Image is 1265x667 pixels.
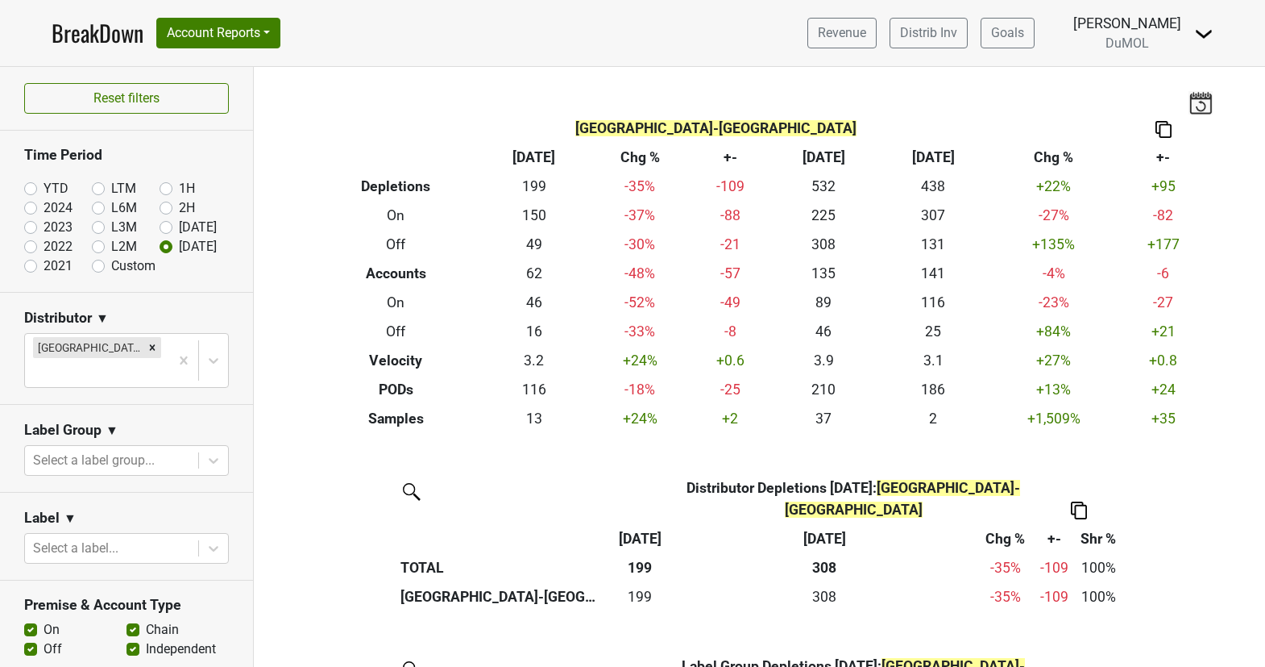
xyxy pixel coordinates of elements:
[769,317,878,346] td: 46
[990,560,1021,576] span: -35%
[769,404,878,433] td: 37
[988,375,1120,404] td: +13 %
[608,524,673,553] th: Aug '25: activate to sort column ascending
[878,404,988,433] td: 2
[589,317,691,346] td: -33 %
[313,317,479,346] th: Off
[673,582,977,611] th: 307.832
[479,346,589,375] td: 3.2
[179,237,217,256] label: [DATE]
[479,144,589,173] th: [DATE]
[769,231,878,260] td: 308
[1120,289,1207,318] td: -27
[479,404,589,433] td: 13
[589,289,691,318] td: -52 %
[24,310,92,327] h3: Distributor
[878,375,988,404] td: 186
[1155,121,1172,138] img: Copy to clipboard
[24,147,229,164] h3: Time Period
[44,256,73,276] label: 2021
[111,237,137,256] label: L2M
[589,202,691,231] td: -37 %
[156,18,280,48] button: Account Reports
[608,553,673,582] th: 199
[397,553,608,582] th: TOTAL
[589,173,691,202] td: -35 %
[1120,260,1207,289] td: -6
[111,179,136,198] label: LTM
[313,173,479,202] th: Depletions
[479,231,589,260] td: 49
[111,256,156,276] label: Custom
[807,18,877,48] a: Revenue
[44,640,62,659] label: Off
[878,173,988,202] td: 438
[106,421,118,440] span: ▼
[878,346,988,375] td: 3.1
[988,231,1120,260] td: +135 %
[988,202,1120,231] td: -27 %
[677,586,973,607] div: 308
[691,173,769,202] td: -109
[691,375,769,404] td: -25
[890,18,968,48] a: Distrib Inv
[1105,35,1149,51] span: DuMOL
[589,144,691,173] th: Chg %
[111,198,137,218] label: L6M
[1120,231,1207,260] td: +177
[397,477,423,503] img: filter
[1120,173,1207,202] td: +95
[146,640,216,659] label: Independent
[1071,502,1087,519] img: Copy to clipboard
[691,346,769,375] td: +0.6
[44,237,73,256] label: 2022
[589,375,691,404] td: -18 %
[988,144,1120,173] th: Chg %
[179,179,195,198] label: 1H
[44,179,68,198] label: YTD
[64,509,77,528] span: ▼
[769,260,878,289] td: 135
[479,202,589,231] td: 150
[785,480,1021,517] span: [GEOGRAPHIC_DATA]-[GEOGRAPHIC_DATA]
[589,346,691,375] td: +24 %
[988,346,1120,375] td: +27 %
[33,337,143,358] div: [GEOGRAPHIC_DATA]-[GEOGRAPHIC_DATA]
[179,198,195,218] label: 2H
[691,289,769,318] td: -49
[988,404,1120,433] td: +1,509 %
[313,289,479,318] th: On
[44,218,73,237] label: 2023
[878,202,988,231] td: 307
[479,375,589,404] td: 116
[589,260,691,289] td: -48 %
[691,404,769,433] td: +2
[1120,404,1207,433] td: +35
[44,198,73,218] label: 2024
[769,346,878,375] td: 3.9
[673,524,977,553] th: Aug '24: activate to sort column ascending
[313,260,479,289] th: Accounts
[1120,202,1207,231] td: -82
[44,620,60,640] label: On
[612,586,669,607] div: 199
[878,317,988,346] td: 25
[1073,582,1123,611] td: 100%
[111,218,137,237] label: L3M
[1073,13,1181,34] div: [PERSON_NAME]
[1039,586,1070,607] div: -109
[769,202,878,231] td: 225
[479,289,589,318] td: 46
[146,620,179,640] label: Chain
[479,317,589,346] td: 16
[1194,24,1213,44] img: Dropdown Menu
[24,83,229,114] button: Reset filters
[608,582,673,611] td: 199
[589,404,691,433] td: +24 %
[673,473,1035,523] th: Distributor Depletions [DATE] :
[977,582,1035,611] td: -35 %
[397,582,608,611] th: [GEOGRAPHIC_DATA]-[GEOGRAPHIC_DATA]
[691,202,769,231] td: -88
[52,16,143,50] a: BreakDown
[673,553,977,582] th: 308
